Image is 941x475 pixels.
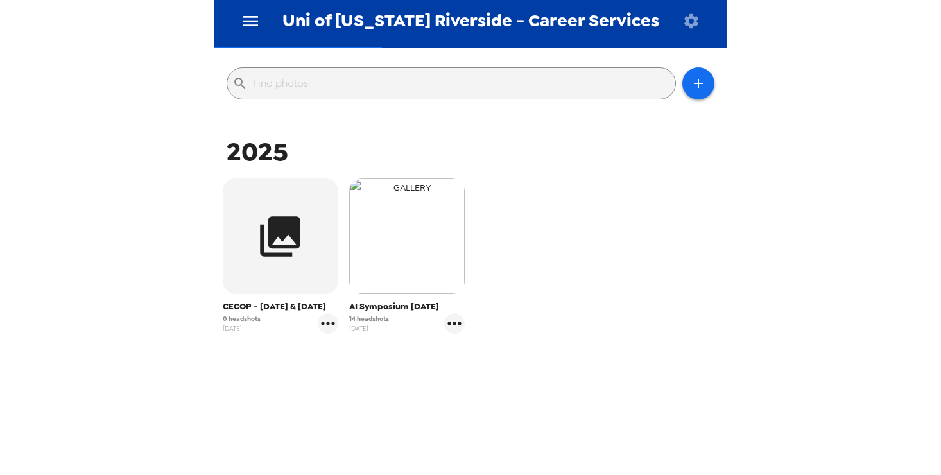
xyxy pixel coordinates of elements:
[349,324,389,333] span: [DATE]
[444,313,465,334] button: gallery menu
[318,313,338,334] button: gallery menu
[227,135,288,169] span: 2025
[349,178,465,294] img: gallery
[349,300,465,313] span: AI Symposium [DATE]
[223,300,338,313] span: CECOP - [DATE] & [DATE]
[223,324,261,333] span: [DATE]
[282,12,659,30] span: Uni of [US_STATE] Riverside - Career Services
[349,314,389,324] span: 14 headshots
[223,314,261,324] span: 0 headshots
[253,73,670,94] input: Find photos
